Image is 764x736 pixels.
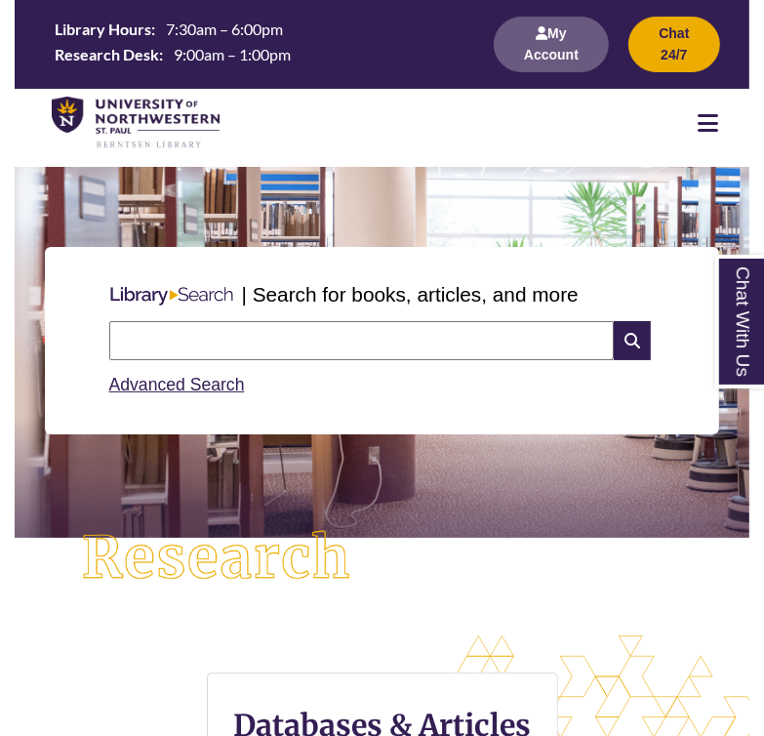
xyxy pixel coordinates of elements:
[47,19,471,68] table: Hours Today
[628,46,720,62] a: Chat 24/7
[494,46,609,62] a: My Account
[494,17,609,72] button: My Account
[52,501,382,616] img: Research
[628,17,720,72] button: Chat 24/7
[101,279,242,313] img: Libary Search
[47,43,166,64] th: Research Desk:
[109,375,245,394] a: Advanced Search
[52,97,220,150] img: UNWSP Library Logo
[166,20,283,38] span: 7:30am – 6:00pm
[47,19,158,40] th: Library Hours:
[242,279,579,309] p: | Search for books, articles, and more
[47,19,471,70] a: Hours Today
[614,321,651,360] i: Search
[174,45,291,63] span: 9:00am – 1:00pm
